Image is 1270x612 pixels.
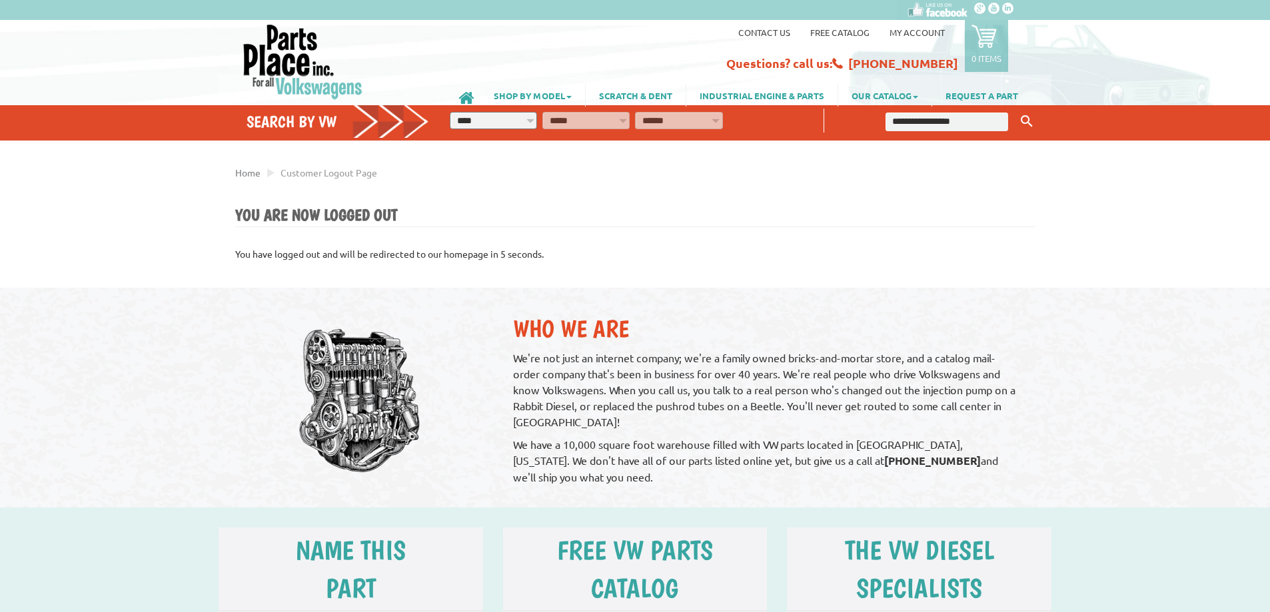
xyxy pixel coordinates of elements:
[686,84,838,107] a: INDUSTRIAL ENGINE & PARTS
[513,350,1021,430] p: We're not just an internet company; we're a family owned bricks-and-mortar store, and a catalog m...
[235,205,1035,227] h1: You are now logged out
[513,436,1021,485] p: We have a 10,000 square foot warehouse filled with VW parts located in [GEOGRAPHIC_DATA], [US_STA...
[513,314,1021,343] h2: Who We Are
[281,166,377,178] span: Customer logout page
[235,247,1035,261] p: You have logged out and will be redirected to our homepage in 5 seconds.
[247,112,429,131] h4: Search by VW
[738,27,790,38] a: Contact us
[838,84,932,107] a: OUR CATALOG
[971,53,1001,64] p: 0 items
[1017,111,1037,133] button: Keyword Search
[586,84,686,107] a: SCRATCH & DENT
[480,84,585,107] a: SHOP BY MODEL
[803,534,1035,566] h5: The VW Diesel
[519,534,752,566] h5: free vw parts
[884,454,981,467] strong: [PHONE_NUMBER]
[519,572,752,604] h5: catalog
[890,27,945,38] a: My Account
[965,20,1008,72] a: 0 items
[932,84,1031,107] a: REQUEST A PART
[235,534,467,566] h5: Name this
[235,166,261,178] a: Home
[235,572,467,604] h5: part
[810,27,870,38] a: Free Catalog
[803,572,1035,604] h5: Specialists
[242,23,364,100] img: Parts Place Inc!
